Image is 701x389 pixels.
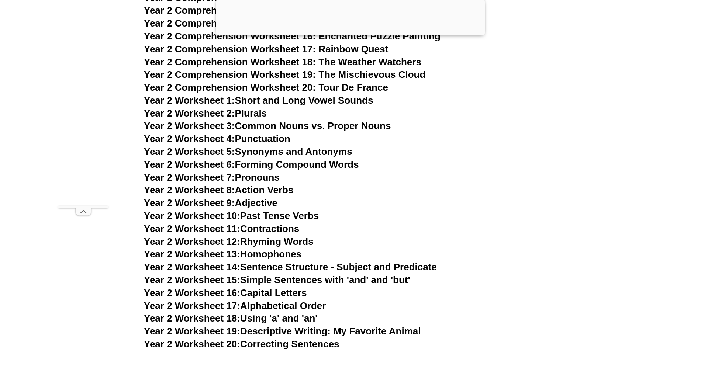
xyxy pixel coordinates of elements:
span: Year 2 Worksheet 9: [144,197,235,208]
span: Year 2 Worksheet 2: [144,108,235,119]
a: Year 2 Comprehension Worksheet 20: Tour De France [144,82,388,93]
a: Year 2 Comprehension Worksheet 15: Friendly Monsters [144,18,401,29]
span: Year 2 Worksheet 18: [144,313,240,324]
a: Year 2 Worksheet 6:Forming Compound Words [144,159,359,170]
span: Year 2 Worksheet 8: [144,184,235,195]
a: Year 2 Worksheet 10:Past Tense Verbs [144,210,319,221]
iframe: Advertisement [58,20,108,206]
a: Year 2 Worksheet 16:Capital Letters [144,287,307,298]
a: Year 2 Worksheet 2:Plurals [144,108,267,119]
a: Year 2 Worksheet 5:Synonyms and Antonyms [144,146,352,157]
a: Year 2 Comprehension Worksheet 14: The Gigantic Plant [144,5,403,16]
iframe: Chat Widget [578,306,701,389]
a: Year 2 Worksheet 17:Alphabetical Order [144,300,326,311]
span: Year 2 Worksheet 13: [144,249,240,260]
a: Year 2 Worksheet 14:Sentence Structure - Subject and Predicate [144,261,437,272]
span: Year 2 Worksheet 15: [144,274,240,285]
a: Year 2 Worksheet 4:Punctuation [144,133,290,144]
a: Year 2 Worksheet 8:Action Verbs [144,184,293,195]
span: Year 2 Worksheet 7: [144,172,235,183]
a: Year 2 Worksheet 19:Descriptive Writing: My Favorite Animal [144,326,421,337]
a: Year 2 Worksheet 9:Adjective [144,197,277,208]
a: Year 2 Worksheet 20:Correcting Sentences [144,338,339,350]
span: Year 2 Worksheet 10: [144,210,240,221]
span: Year 2 Worksheet 6: [144,159,235,170]
span: Year 2 Worksheet 17: [144,300,240,311]
a: Year 2 Worksheet 18:Using 'a' and 'an' [144,313,317,324]
span: Year 2 Worksheet 11: [144,223,240,234]
span: Year 2 Worksheet 14: [144,261,240,272]
a: Year 2 Worksheet 15:Simple Sentences with 'and' and 'but' [144,274,410,285]
a: Year 2 Worksheet 12:Rhyming Words [144,236,314,247]
span: Year 2 Worksheet 12: [144,236,240,247]
a: Year 2 Worksheet 7:Pronouns [144,172,280,183]
a: Year 2 Worksheet 1:Short and Long Vowel Sounds [144,95,373,106]
span: Year 2 Worksheet 20: [144,338,240,350]
span: Year 2 Worksheet 4: [144,133,235,144]
a: Year 2 Comprehension Worksheet 17: Rainbow Quest [144,44,388,55]
span: Year 2 Worksheet 16: [144,287,240,298]
a: Year 2 Worksheet 11:Contractions [144,223,299,234]
a: Year 2 Comprehension Worksheet 16: Enchanted Puzzle Painting [144,31,441,42]
span: Year 2 Worksheet 3: [144,120,235,131]
span: Year 2 Worksheet 19: [144,326,240,337]
a: Year 2 Comprehension Worksheet 19: The Mischievous Cloud [144,69,425,80]
a: Year 2 Worksheet 3:Common Nouns vs. Proper Nouns [144,120,391,131]
span: Year 2 Worksheet 5: [144,146,235,157]
span: Year 2 Worksheet 1: [144,95,235,106]
a: Year 2 Comprehension Worksheet 18: The Weather Watchers [144,56,421,67]
a: Year 2 Worksheet 13:Homophones [144,249,301,260]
